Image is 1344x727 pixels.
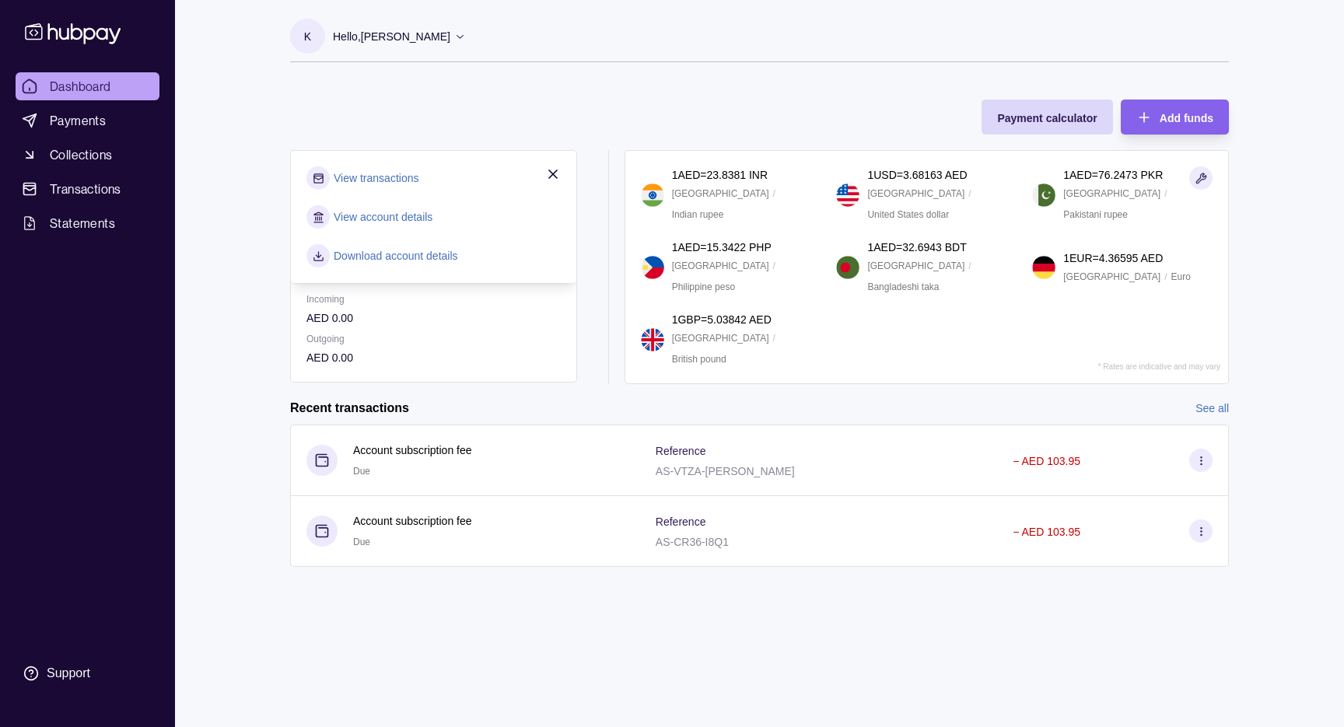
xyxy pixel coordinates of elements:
p: Indian rupee [672,206,724,223]
p: / [968,257,971,274]
p: − AED 103.95 [1013,526,1080,538]
p: / [773,257,775,274]
p: 1 EUR = 4.36595 AED [1063,250,1163,267]
p: 1 AED = 76.2473 PKR [1063,166,1163,183]
img: de [1032,256,1055,279]
p: Hello, [PERSON_NAME] [333,28,450,45]
p: [GEOGRAPHIC_DATA] [672,185,769,202]
p: [GEOGRAPHIC_DATA] [867,185,964,202]
a: See all [1195,400,1229,417]
span: Payments [50,111,106,130]
span: Payment calculator [997,112,1097,124]
img: ph [641,256,664,279]
h2: Recent transactions [290,400,409,417]
p: K [304,28,311,45]
a: Transactions [16,175,159,203]
span: Dashboard [50,77,111,96]
p: / [773,185,775,202]
button: Add funds [1121,100,1229,135]
img: bd [836,256,859,279]
p: / [1164,185,1167,202]
a: Support [16,657,159,690]
p: Incoming [306,291,561,308]
p: British pound [672,351,726,368]
a: Collections [16,141,159,169]
p: Reference [656,516,706,528]
a: Statements [16,209,159,237]
span: Due [353,466,370,477]
p: / [1164,268,1167,285]
button: Payment calculator [982,100,1112,135]
a: Payments [16,107,159,135]
p: Philippine peso [672,278,735,295]
span: Collections [50,145,112,164]
p: AED 0.00 [306,349,561,366]
p: AS-VTZA-[PERSON_NAME] [656,465,795,477]
p: Reference [656,445,706,457]
img: gb [641,328,664,351]
p: 1 USD = 3.68163 AED [867,166,967,183]
p: * Rates are indicative and may vary [1098,362,1220,371]
p: 1 AED = 15.3422 PHP [672,239,772,256]
p: [GEOGRAPHIC_DATA] [672,330,769,347]
img: pk [1032,183,1055,207]
p: United States dollar [867,206,949,223]
p: Outgoing [306,330,561,348]
p: / [773,330,775,347]
p: AS-CR36-I8Q1 [656,536,729,548]
img: in [641,183,664,207]
p: Account subscription fee [353,512,472,530]
a: View transactions [334,170,418,187]
p: 1 AED = 32.6943 BDT [867,239,966,256]
a: Download account details [334,247,458,264]
p: [GEOGRAPHIC_DATA] [1063,268,1160,285]
a: View account details [334,208,432,225]
span: Transactions [50,180,121,198]
p: Bangladeshi taka [867,278,939,295]
div: Support [47,665,90,682]
span: Due [353,537,370,547]
p: AED 0.00 [306,309,561,327]
p: − AED 103.95 [1013,455,1080,467]
p: Pakistani rupee [1063,206,1128,223]
p: 1 AED = 23.8381 INR [672,166,768,183]
img: us [836,183,859,207]
p: Euro [1171,268,1190,285]
p: [GEOGRAPHIC_DATA] [1063,185,1160,202]
span: Add funds [1160,112,1213,124]
p: / [968,185,971,202]
a: Dashboard [16,72,159,100]
span: Statements [50,214,115,232]
p: 1 GBP = 5.03842 AED [672,311,772,328]
p: [GEOGRAPHIC_DATA] [672,257,769,274]
p: Account subscription fee [353,442,472,459]
p: [GEOGRAPHIC_DATA] [867,257,964,274]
